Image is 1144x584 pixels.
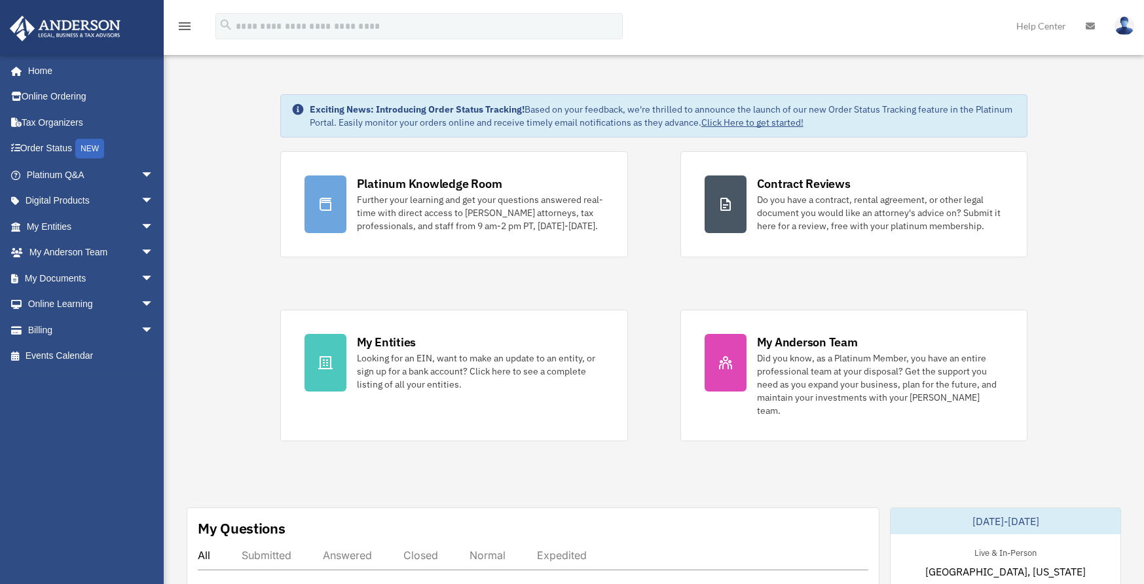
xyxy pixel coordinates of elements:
div: Contract Reviews [757,175,851,192]
a: My Anderson Teamarrow_drop_down [9,240,174,266]
a: Billingarrow_drop_down [9,317,174,343]
i: search [219,18,233,32]
div: Did you know, as a Platinum Member, you have an entire professional team at your disposal? Get th... [757,352,1004,417]
i: menu [177,18,193,34]
div: Further your learning and get your questions answered real-time with direct access to [PERSON_NAM... [357,193,604,232]
a: My Documentsarrow_drop_down [9,265,174,291]
div: Submitted [242,549,291,562]
span: arrow_drop_down [141,265,167,292]
a: My Anderson Team Did you know, as a Platinum Member, you have an entire professional team at your... [680,310,1028,441]
a: Contract Reviews Do you have a contract, rental agreement, or other legal document you would like... [680,151,1028,257]
div: Looking for an EIN, want to make an update to an entity, or sign up for a bank account? Click her... [357,352,604,391]
a: My Entities Looking for an EIN, want to make an update to an entity, or sign up for a bank accoun... [280,310,628,441]
div: NEW [75,139,104,158]
a: Home [9,58,167,84]
a: My Entitiesarrow_drop_down [9,213,174,240]
span: arrow_drop_down [141,188,167,215]
div: My Anderson Team [757,334,858,350]
a: Digital Productsarrow_drop_down [9,188,174,214]
div: Do you have a contract, rental agreement, or other legal document you would like an attorney's ad... [757,193,1004,232]
a: Online Ordering [9,84,174,110]
a: Online Learningarrow_drop_down [9,291,174,318]
a: Order StatusNEW [9,136,174,162]
strong: Exciting News: Introducing Order Status Tracking! [310,103,525,115]
div: Platinum Knowledge Room [357,175,502,192]
span: arrow_drop_down [141,291,167,318]
div: Expedited [537,549,587,562]
div: My Entities [357,334,416,350]
a: Platinum Q&Aarrow_drop_down [9,162,174,188]
span: arrow_drop_down [141,213,167,240]
span: arrow_drop_down [141,240,167,266]
span: arrow_drop_down [141,317,167,344]
a: Events Calendar [9,343,174,369]
div: My Questions [198,519,286,538]
div: Answered [323,549,372,562]
span: arrow_drop_down [141,162,167,189]
a: Click Here to get started! [701,117,803,128]
div: Normal [470,549,506,562]
div: [DATE]-[DATE] [891,508,1120,534]
div: Closed [403,549,438,562]
span: [GEOGRAPHIC_DATA], [US_STATE] [925,564,1086,579]
a: menu [177,23,193,34]
div: Based on your feedback, we're thrilled to announce the launch of our new Order Status Tracking fe... [310,103,1017,129]
a: Platinum Knowledge Room Further your learning and get your questions answered real-time with dire... [280,151,628,257]
img: User Pic [1115,16,1134,35]
div: Live & In-Person [964,545,1047,558]
img: Anderson Advisors Platinum Portal [6,16,124,41]
div: All [198,549,210,562]
a: Tax Organizers [9,109,174,136]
